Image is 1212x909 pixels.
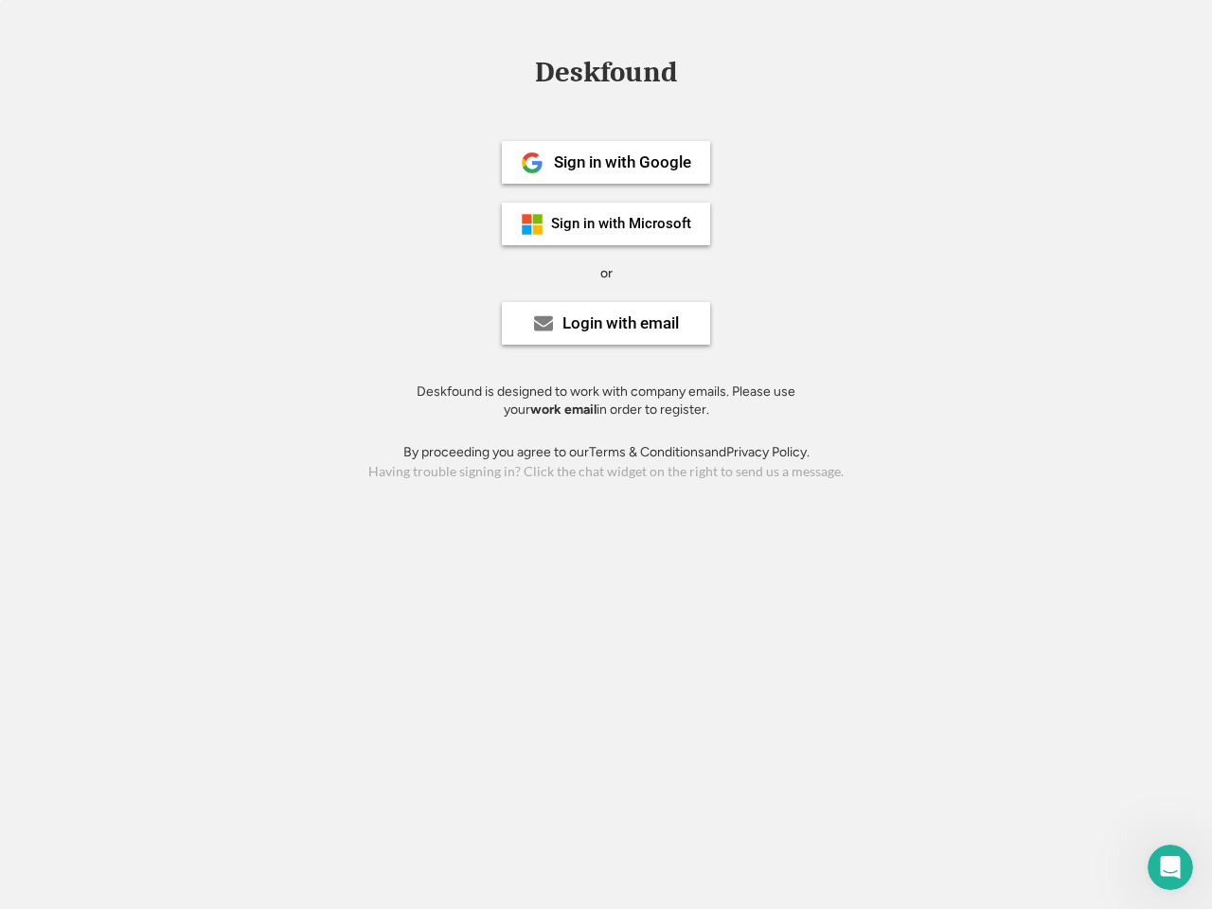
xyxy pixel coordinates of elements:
a: Privacy Policy. [726,444,810,460]
div: Deskfound [526,58,686,87]
div: Sign in with Google [554,154,691,170]
img: 1024px-Google__G__Logo.svg.png [521,151,544,174]
iframe: Intercom live chat [1148,845,1193,890]
div: By proceeding you agree to our and [403,443,810,462]
strong: work email [530,401,597,418]
a: Terms & Conditions [589,444,704,460]
div: Deskfound is designed to work with company emails. Please use your in order to register. [393,383,819,419]
img: ms-symbollockup_mssymbol_19.png [521,213,544,236]
div: Login with email [562,315,679,331]
div: Sign in with Microsoft [551,217,691,231]
div: or [600,264,613,283]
